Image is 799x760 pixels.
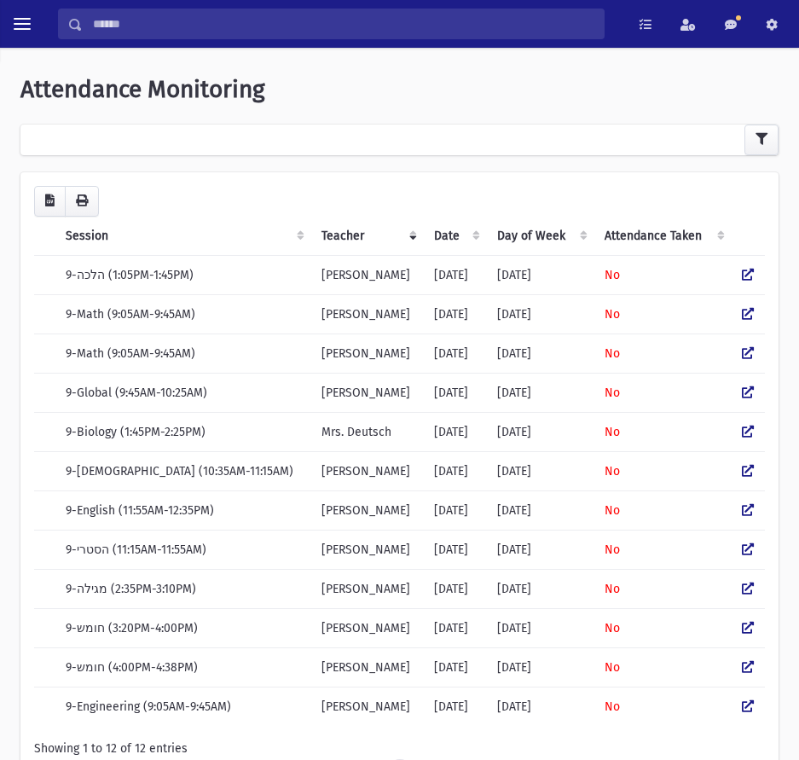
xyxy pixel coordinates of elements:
td: [PERSON_NAME] [311,647,424,687]
td: 9-[DEMOGRAPHIC_DATA] (10:35AM-11:15AM) [55,451,311,490]
td: [PERSON_NAME] [311,451,424,490]
td: No [594,687,732,726]
td: [DATE] [424,373,487,412]
td: [DATE] [487,255,594,294]
td: No [594,373,732,412]
td: [DATE] [424,608,487,647]
td: No [594,608,732,647]
input: Search [83,9,604,39]
td: [DATE] [487,412,594,451]
td: 9-Global (9:45AM-10:25AM) [55,373,311,412]
td: 9-הסטרי (11:15AM-11:55AM) [55,530,311,569]
td: 9-Engineering (9:05AM-9:45AM) [55,687,311,726]
td: [PERSON_NAME] [311,334,424,373]
td: [DATE] [487,687,594,726]
td: [DATE] [424,569,487,608]
td: No [594,294,732,334]
td: [PERSON_NAME] [311,294,424,334]
td: [DATE] [424,294,487,334]
td: Mrs. Deutsch [311,412,424,451]
td: [DATE] [487,608,594,647]
button: CSV [34,186,66,217]
td: [DATE] [424,412,487,451]
td: [DATE] [424,687,487,726]
td: No [594,647,732,687]
td: No [594,490,732,530]
td: [DATE] [424,334,487,373]
td: 9-Math (9:05AM-9:45AM) [55,334,311,373]
td: [PERSON_NAME] [311,490,424,530]
td: 9-הלכה (1:05PM-1:45PM) [55,255,311,294]
td: [DATE] [487,451,594,490]
td: [PERSON_NAME] [311,373,424,412]
td: [DATE] [424,647,487,687]
td: [DATE] [487,294,594,334]
td: No [594,412,732,451]
div: Showing 1 to 12 of 12 entries [34,740,765,757]
td: No [594,451,732,490]
td: [DATE] [487,334,594,373]
td: 9-חומש (4:00PM-4:38PM) [55,647,311,687]
td: No [594,530,732,569]
td: [DATE] [487,569,594,608]
td: 9-חומש (3:20PM-4:00PM) [55,608,311,647]
td: [PERSON_NAME] [311,255,424,294]
button: toggle menu [7,9,38,39]
td: 9-Biology (1:45PM-2:25PM) [55,412,311,451]
td: [DATE] [487,647,594,687]
td: [DATE] [487,530,594,569]
td: [PERSON_NAME] [311,530,424,569]
td: No [594,255,732,294]
th: Day of Week: activate to sort column ascending [487,217,594,256]
td: [DATE] [424,490,487,530]
td: No [594,569,732,608]
td: [DATE] [487,373,594,412]
th: Teacher: activate to sort column ascending [311,217,424,256]
button: Print [65,186,99,217]
td: [DATE] [424,451,487,490]
td: [PERSON_NAME] [311,687,424,726]
td: [PERSON_NAME] [311,569,424,608]
td: 9-Math (9:05AM-9:45AM) [55,294,311,334]
th: Attendance Taken: activate to sort column ascending [594,217,732,256]
span: Attendance Monitoring [20,75,265,103]
td: No [594,334,732,373]
td: [DATE] [487,490,594,530]
th: Date: activate to sort column ascending [424,217,487,256]
td: 9-מגילה (2:35PM-3:10PM) [55,569,311,608]
th: Session: activate to sort column ascending [55,217,311,256]
td: [PERSON_NAME] [311,608,424,647]
td: 9-English (11:55AM-12:35PM) [55,490,311,530]
td: [DATE] [424,530,487,569]
td: [DATE] [424,255,487,294]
